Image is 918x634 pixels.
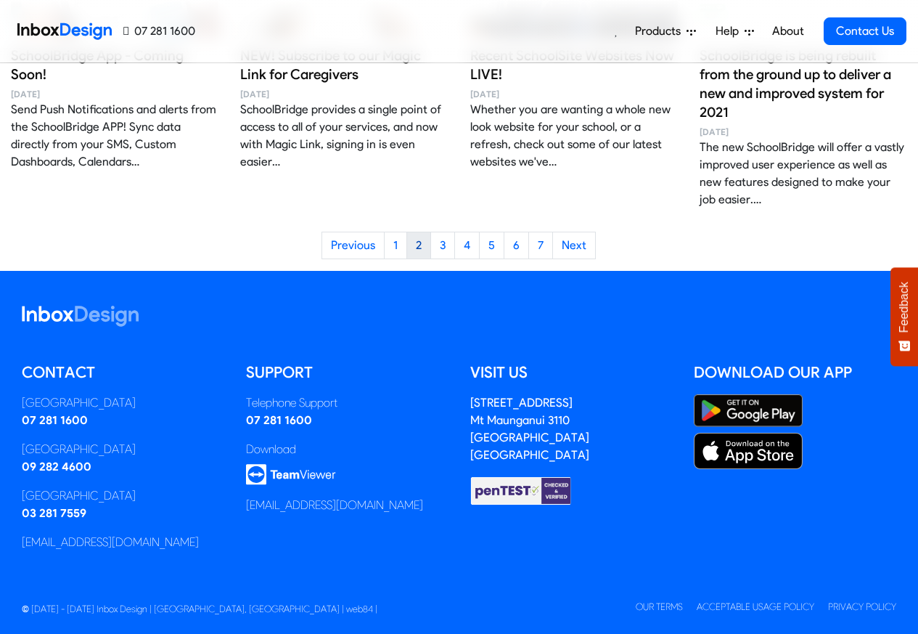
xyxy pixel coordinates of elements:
a: Products [629,17,702,46]
div: Telephone Support [246,394,448,412]
img: Checked & Verified by penTEST [470,476,572,506]
img: Google Play Store [694,394,803,427]
time: [DATE] [470,88,678,101]
a: 3 [430,232,455,259]
time: [DATE] [700,126,907,139]
div: [GEOGRAPHIC_DATA] [22,394,224,412]
time: [DATE] [240,88,448,101]
a: 6 [504,232,529,259]
button: Feedback - Show survey [890,267,918,366]
a: 4 [454,232,480,259]
h5: Support [246,362,448,383]
div: Send Push Notifications and alerts from the SchoolBridge APP! Sync data directly from your SMS, C... [11,101,218,171]
a: Help [710,17,760,46]
h4: SchoolBridge is being rebuilt from the ground up to deliver a new and improved system for 2021 [700,46,907,122]
a: 5 [479,232,504,259]
h5: Download our App [694,362,896,383]
span: © [DATE] - [DATE] Inbox Design | [GEOGRAPHIC_DATA], [GEOGRAPHIC_DATA] | web84 | [22,603,377,614]
a: 03 281 7559 [22,506,86,520]
a: Contact Us [824,17,906,45]
h4: SchoolBridge App - Coming Soon! [11,46,218,84]
nav: Page navigation [11,232,907,259]
span: Help [716,23,745,40]
a: Previous [321,232,385,259]
a: 1 [384,232,407,259]
a: 07 281 1600 [246,413,312,427]
div: Download [246,441,448,458]
a: 09 282 4600 [22,460,91,474]
a: About [768,17,808,46]
a: Acceptable Usage Policy [697,601,814,612]
a: Privacy Policy [828,601,896,612]
address: [STREET_ADDRESS] Mt Maunganui 3110 [GEOGRAPHIC_DATA] [GEOGRAPHIC_DATA] [470,396,589,462]
img: Apple App Store [694,433,803,469]
a: 07 281 1600 [22,413,88,427]
span: Products [635,23,687,40]
a: 7 [528,232,553,259]
div: Whether you are wanting a whole new look website for your school, or a refresh, check out some of... [470,101,678,171]
a: [EMAIL_ADDRESS][DOMAIN_NAME] [22,535,199,549]
a: [EMAIL_ADDRESS][DOMAIN_NAME] [246,498,423,512]
time: [DATE] [11,88,218,101]
img: logo_inboxdesign_white.svg [22,306,139,327]
div: [GEOGRAPHIC_DATA] [22,487,224,505]
a: Next [552,232,596,259]
h4: Recent SchoolSite Websites Now LIVE! [470,46,678,84]
a: 07 281 1600 [123,23,195,40]
h4: NEW! Subscribe to our Magic Link for Caregivers [240,46,448,84]
span: Feedback [898,282,911,333]
a: Our Terms [636,601,683,612]
a: Checked & Verified by penTEST [470,483,572,497]
a: 2 [406,232,431,259]
div: [GEOGRAPHIC_DATA] [22,441,224,458]
h5: Visit us [470,362,673,383]
div: The new SchoolBridge will offer a vastly improved user experience as well as new features designe... [700,139,907,208]
h5: Contact [22,362,224,383]
div: SchoolBridge provides a single point of access to all of your services, and now with Magic Link, ... [240,101,448,171]
a: [STREET_ADDRESS]Mt Maunganui 3110[GEOGRAPHIC_DATA][GEOGRAPHIC_DATA] [470,396,589,462]
img: logo_teamviewer.svg [246,464,336,485]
